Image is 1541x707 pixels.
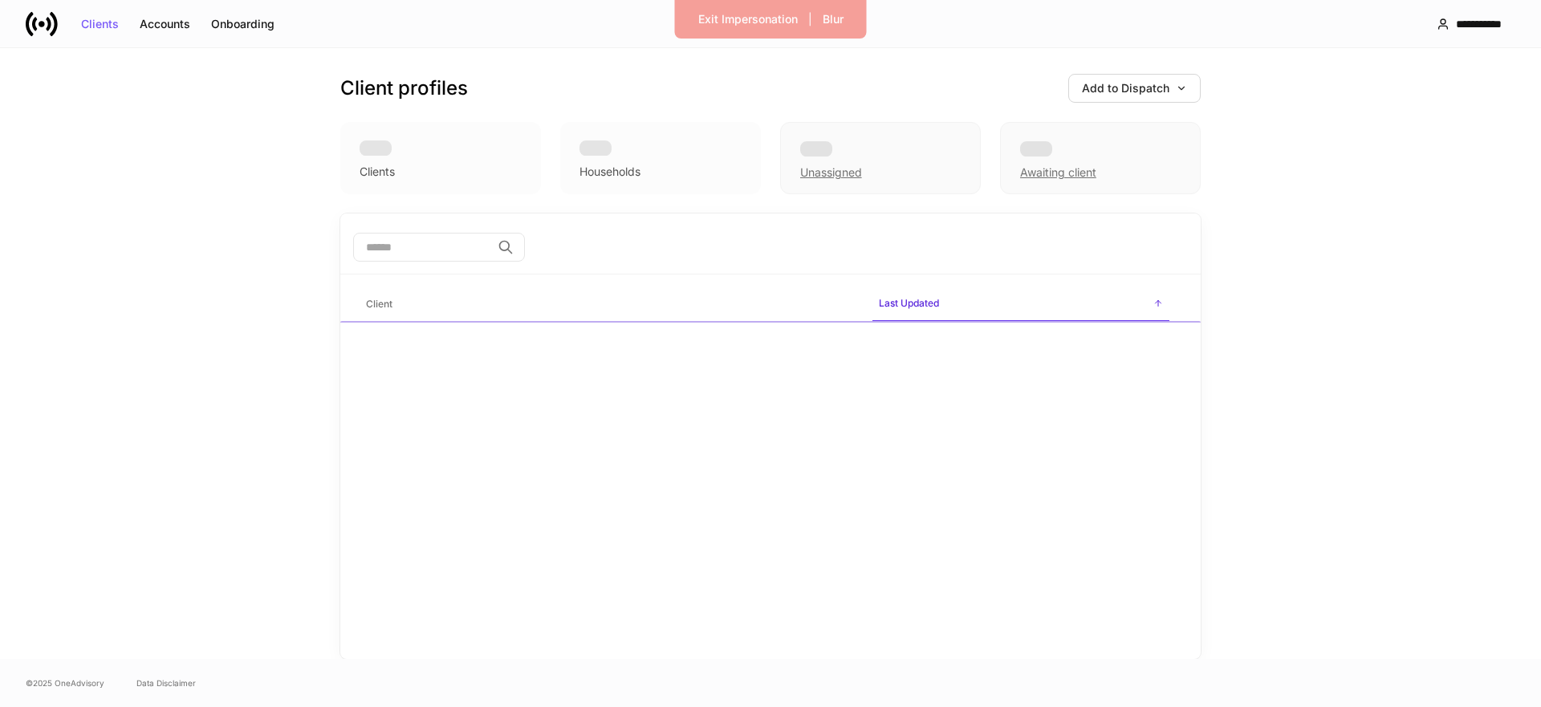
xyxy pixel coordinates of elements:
span: Last Updated [872,287,1169,322]
div: Add to Dispatch [1082,83,1187,94]
div: Blur [823,14,844,25]
button: Exit Impersonation [688,6,808,32]
h3: Client profiles [340,75,468,101]
span: © 2025 OneAdvisory [26,677,104,689]
div: Households [579,164,640,180]
div: Accounts [140,18,190,30]
button: Add to Dispatch [1068,74,1201,103]
div: Exit Impersonation [698,14,798,25]
a: Data Disclaimer [136,677,196,689]
h6: Client [366,296,392,311]
div: Clients [360,164,395,180]
div: Clients [81,18,119,30]
button: Onboarding [201,11,285,37]
div: Awaiting client [1020,165,1096,181]
button: Blur [812,6,854,32]
div: Unassigned [800,165,862,181]
button: Clients [71,11,129,37]
h6: Last Updated [879,295,939,311]
span: Client [360,288,860,321]
button: Accounts [129,11,201,37]
div: Unassigned [780,122,981,194]
div: Awaiting client [1000,122,1201,194]
div: Onboarding [211,18,274,30]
